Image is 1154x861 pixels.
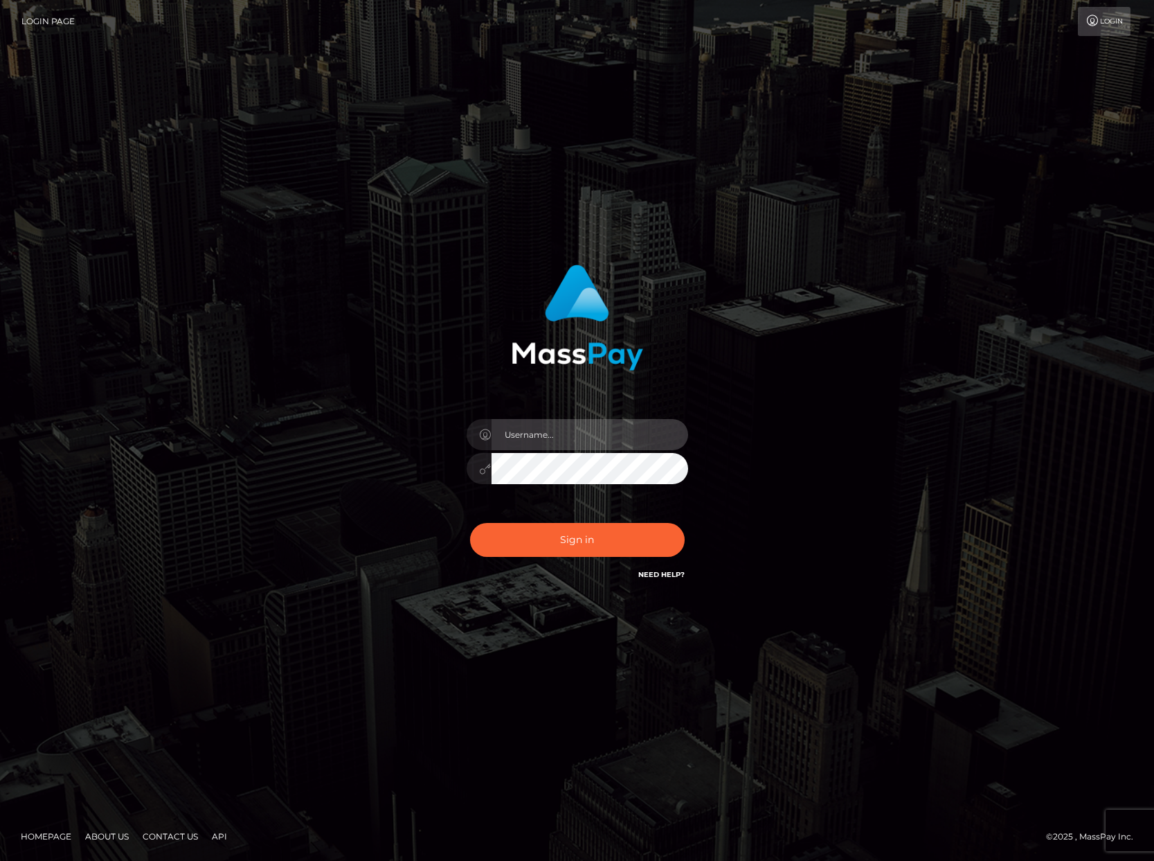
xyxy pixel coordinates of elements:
button: Sign in [470,523,685,557]
a: About Us [80,826,134,847]
a: Login Page [21,7,75,36]
a: Need Help? [638,570,685,579]
a: Login [1078,7,1130,36]
a: Contact Us [137,826,204,847]
a: Homepage [15,826,77,847]
div: © 2025 , MassPay Inc. [1046,829,1144,844]
a: API [206,826,233,847]
img: MassPay Login [512,265,643,371]
input: Username... [492,419,688,450]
